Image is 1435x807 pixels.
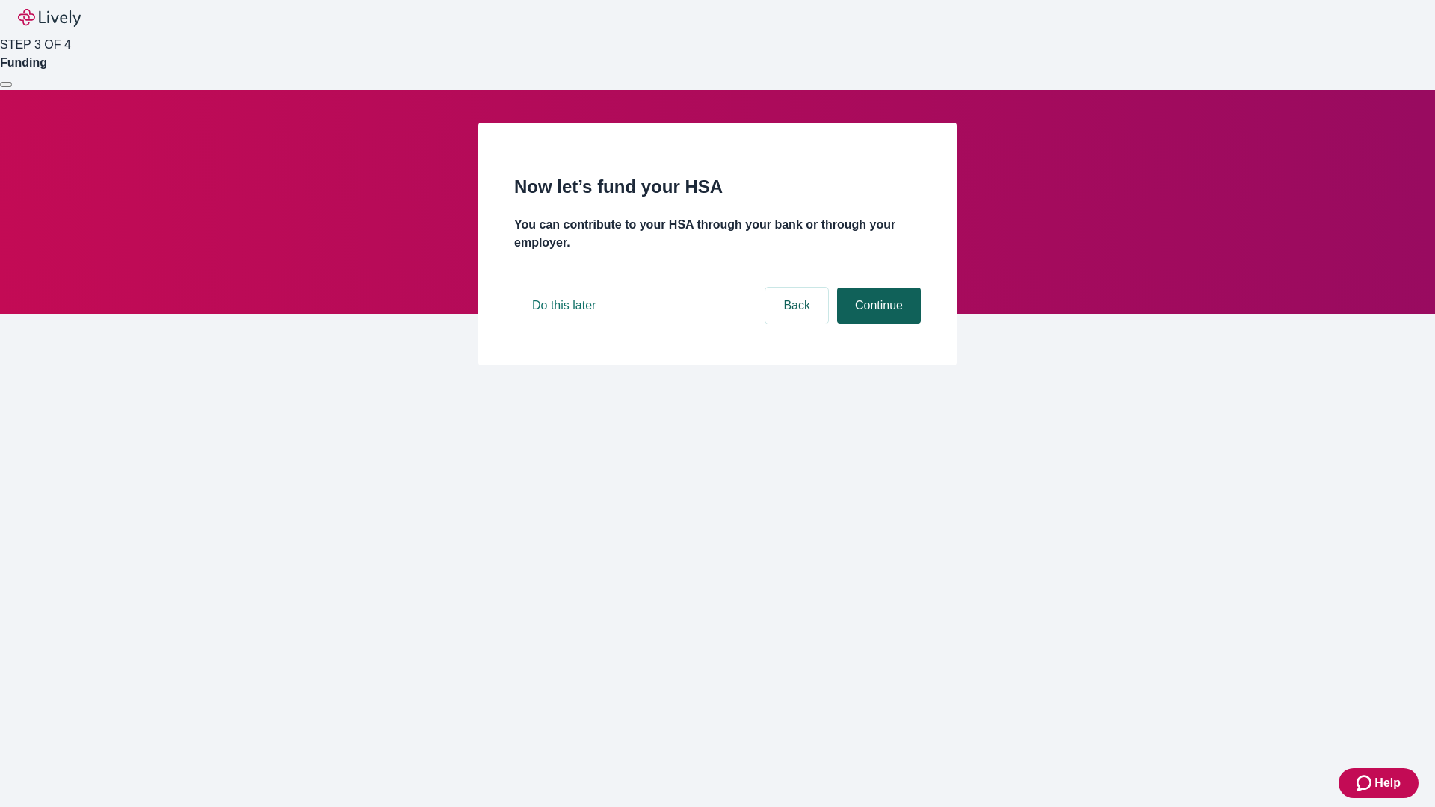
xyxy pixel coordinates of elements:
img: Lively [18,9,81,27]
button: Back [765,288,828,324]
button: Continue [837,288,921,324]
svg: Zendesk support icon [1357,774,1374,792]
button: Zendesk support iconHelp [1339,768,1419,798]
h4: You can contribute to your HSA through your bank or through your employer. [514,216,921,252]
h2: Now let’s fund your HSA [514,173,921,200]
button: Do this later [514,288,614,324]
span: Help [1374,774,1401,792]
